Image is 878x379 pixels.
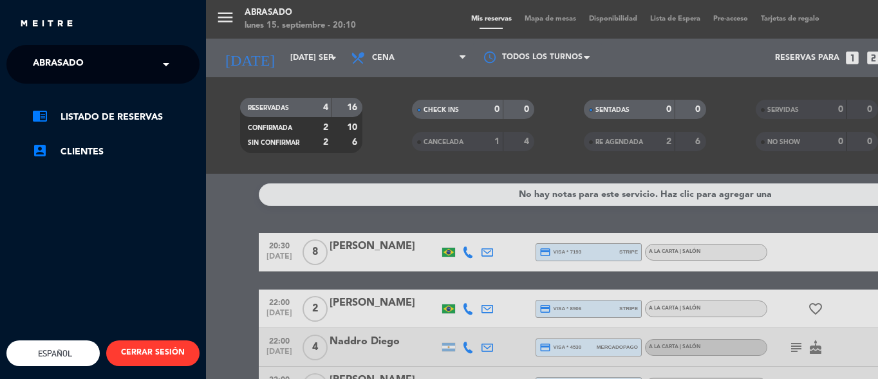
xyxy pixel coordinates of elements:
button: CERRAR SESIÓN [106,340,200,366]
i: account_box [32,143,48,158]
i: chrome_reader_mode [32,108,48,124]
span: Español [35,349,72,358]
img: MEITRE [19,19,74,29]
span: Abrasado [33,51,84,78]
a: account_boxClientes [32,144,200,160]
a: chrome_reader_modeListado de Reservas [32,109,200,125]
